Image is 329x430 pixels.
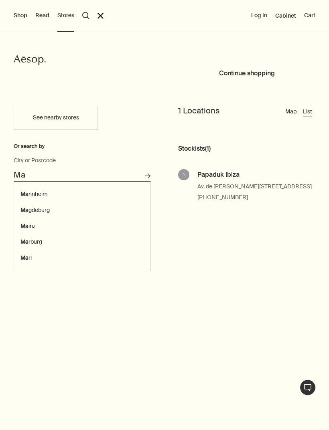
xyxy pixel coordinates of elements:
div: 1 [178,169,189,180]
button: Marl [14,250,150,266]
button: Mannheim [14,186,150,202]
span: 1 Locations [178,105,220,116]
button: Cart [304,12,315,20]
button: Magdeburg [14,202,150,218]
button: Live-Support Chat [300,380,316,396]
strong: Ma [20,206,28,214]
button: Mainz [14,218,150,234]
button: Open search [82,12,89,19]
button: Shop [14,12,27,20]
button: list [303,107,312,117]
button: Map [285,107,297,117]
button: Read [35,12,49,20]
strong: Ma [20,238,28,245]
button: Marburg [14,234,150,250]
strong: Ma [20,222,28,230]
strong: Ma [20,254,28,261]
button: Stores [57,12,74,20]
button: Close the Menu [97,13,104,19]
strong: Ma [20,190,28,198]
button: Log in [251,12,267,20]
a: Av. de [PERSON_NAME][STREET_ADDRESS] [197,182,312,192]
div: Or search by [14,142,151,151]
div: Papaduk Ibiza [197,169,312,182]
button: See nearby stores [14,106,98,130]
strong: Stockists ( 1 ) [178,131,315,160]
a: [PHONE_NUMBER] [197,193,312,202]
a: Cabinet [275,12,296,19]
